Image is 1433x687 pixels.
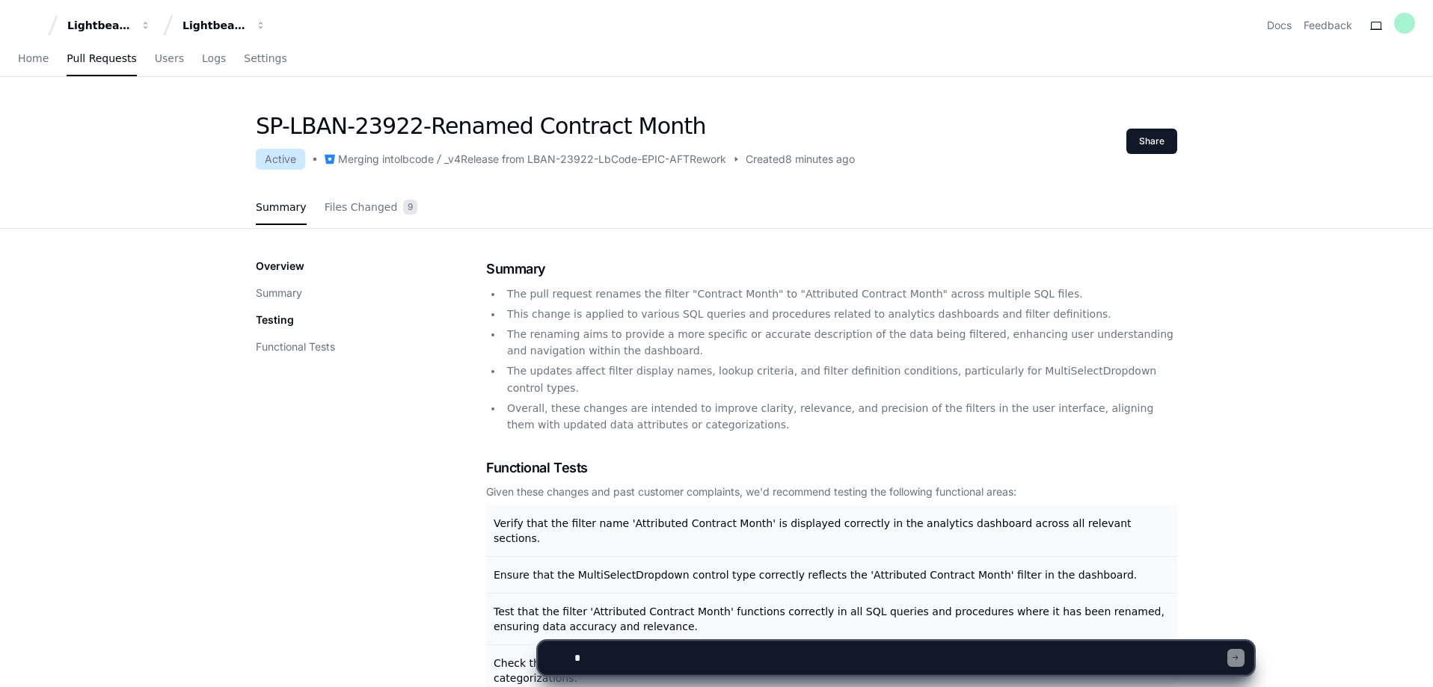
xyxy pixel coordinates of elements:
[1304,18,1352,33] button: Feedback
[256,259,304,274] p: Overview
[338,152,400,167] div: Merging into
[494,569,1137,581] span: Ensure that the MultiSelectDropdown control type correctly reflects the 'Attributed Contract Mont...
[325,203,398,212] span: Files Changed
[256,312,294,327] p: Testing
[256,286,302,301] button: Summary
[202,42,226,76] a: Logs
[746,152,785,167] span: Created
[244,42,286,76] a: Settings
[486,484,1177,499] div: Given these changes and past customer complaints, we'd recommend testing the following functional...
[61,12,157,39] button: Lightbeam Health
[1267,18,1292,33] a: Docs
[182,18,247,33] div: Lightbeam Health Solutions
[503,326,1177,360] li: The renaming aims to provide a more specific or accurate description of the data being filtered, ...
[486,458,588,478] span: Functional Tests
[785,152,855,167] span: 8 minutes ago
[486,259,1177,280] h1: Summary
[256,113,855,140] h1: SP-LBAN-23922-Renamed Contract Month
[244,54,286,63] span: Settings
[503,286,1177,303] li: The pull request renames the filter "Contract Month" to "Attributed Contract Month" across multip...
[177,12,272,39] button: Lightbeam Health Solutions
[403,200,417,215] span: 9
[155,54,184,63] span: Users
[1126,129,1177,154] button: Share
[400,152,434,167] div: lbcode
[503,306,1177,323] li: This change is applied to various SQL queries and procedures related to analytics dashboards and ...
[67,18,132,33] div: Lightbeam Health
[202,54,226,63] span: Logs
[503,363,1177,397] li: The updates affect filter display names, lookup criteria, and filter definition conditions, parti...
[67,42,136,76] a: Pull Requests
[494,606,1164,632] span: Test that the filter 'Attributed Contract Month' functions correctly in all SQL queries and proce...
[256,149,305,170] div: Active
[256,203,307,212] span: Summary
[444,152,726,167] div: _v4Release from LBAN-23922-LbCode-EPIC-AFTRework
[256,339,335,354] button: Functional Tests
[155,42,184,76] a: Users
[503,400,1177,434] li: Overall, these changes are intended to improve clarity, relevance, and precision of the filters i...
[494,517,1132,544] span: Verify that the filter name 'Attributed Contract Month' is displayed correctly in the analytics d...
[494,657,1129,684] span: Check that the filter definition lookup criteria for 'Attributed Contract Month' aligns with the ...
[18,42,49,76] a: Home
[18,54,49,63] span: Home
[67,54,136,63] span: Pull Requests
